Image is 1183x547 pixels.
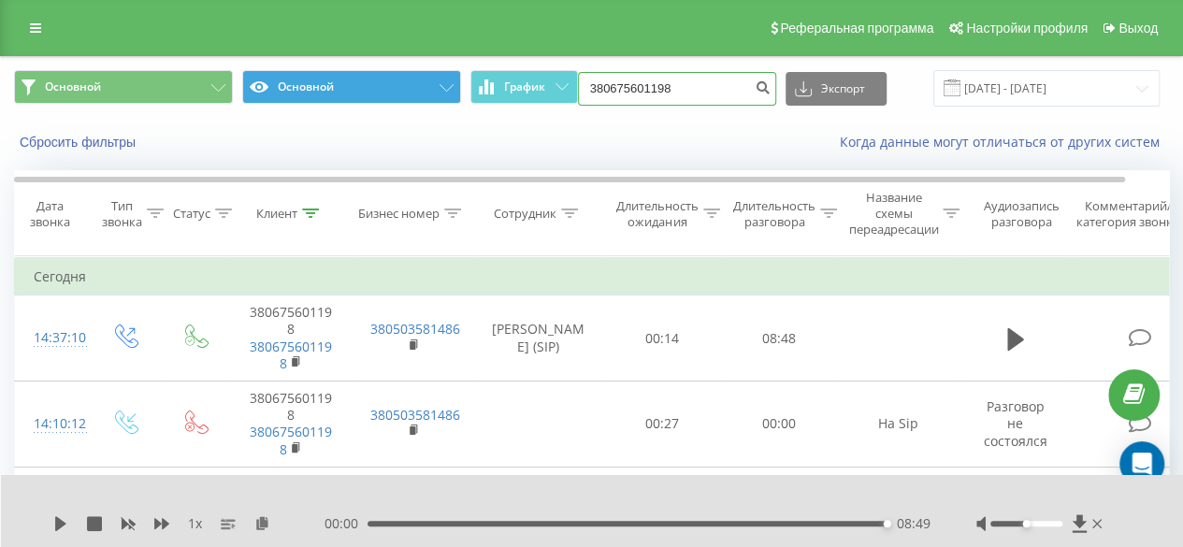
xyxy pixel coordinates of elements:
div: Дата звонка [15,198,84,230]
button: Сбросить фильтры [14,134,145,151]
span: 1 x [188,514,202,533]
div: Сотрудник [494,206,556,222]
div: Тип звонка [102,198,142,230]
div: Аудиозапись разговора [975,198,1066,230]
span: 08:49 [896,514,930,533]
span: Выход [1118,21,1158,36]
a: 380503581486 [370,406,460,424]
button: Основной [242,70,461,104]
td: 00:27 [604,381,721,468]
button: График [470,70,578,104]
td: [PERSON_NAME] (SIP) [473,295,604,381]
a: 380675601198 [250,423,332,457]
td: 00:00 [721,381,838,468]
span: 00:00 [325,514,368,533]
div: Accessibility label [884,520,891,527]
td: 00:14 [604,295,721,381]
a: 380675601198 [250,338,332,372]
div: 14:10:12 [34,406,71,442]
span: График [504,80,545,94]
button: Основной [14,70,233,104]
div: 14:37:10 [34,320,71,356]
div: Статус [173,206,210,222]
button: Экспорт [786,72,887,106]
div: Клиент [256,206,297,222]
div: Название схемы переадресации [848,190,938,238]
div: Accessibility label [1023,520,1031,527]
div: Длительность разговора [733,198,815,230]
div: Комментарий/категория звонка [1074,198,1183,230]
a: 380503581486 [370,320,460,338]
div: Бизнес номер [358,206,440,222]
span: Реферальная программа [780,21,933,36]
span: Настройки профиля [966,21,1088,36]
span: Основной [45,79,101,94]
div: Длительность ожидания [616,198,699,230]
td: 08:48 [721,295,838,381]
input: Поиск по номеру [578,72,776,106]
td: 380675601198 [230,381,352,468]
div: Open Intercom Messenger [1119,441,1164,486]
a: Когда данные могут отличаться от других систем [840,133,1169,151]
td: 380675601198 [230,295,352,381]
td: На Sip [838,381,959,468]
span: Разговор не состоялся [984,397,1047,449]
